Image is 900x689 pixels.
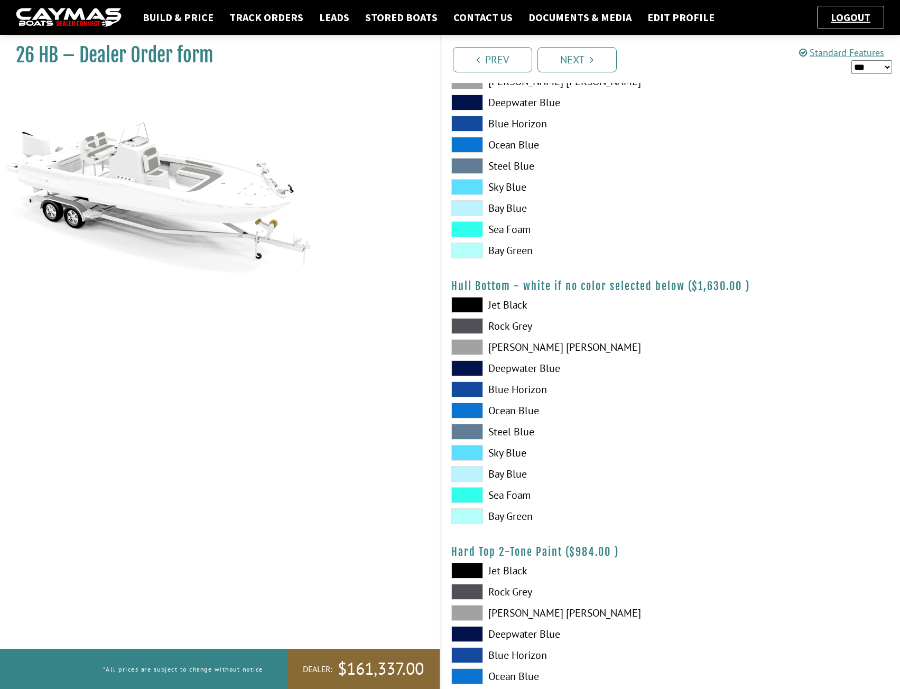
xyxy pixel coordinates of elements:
a: Edit Profile [642,11,720,24]
label: Deepwater Blue [451,626,660,642]
p: *All prices are subject to change without notice [103,660,263,678]
label: Ocean Blue [451,403,660,418]
label: Bay Green [451,243,660,258]
a: Next [537,47,617,72]
label: Ocean Blue [451,137,660,153]
label: Sky Blue [451,179,660,195]
label: Deepwater Blue [451,95,660,110]
label: Ocean Blue [451,668,660,684]
h4: Hard Top 2-Tone Paint ( ) [451,545,890,558]
label: Sea Foam [451,221,660,237]
label: Sky Blue [451,445,660,461]
label: Deepwater Blue [451,360,660,376]
a: Dealer:$161,337.00 [287,649,440,689]
span: $1,630.00 [692,280,742,293]
label: Bay Blue [451,200,660,216]
label: Rock Grey [451,318,660,334]
h1: 26 HB – Dealer Order form [16,43,413,67]
img: caymas-dealer-connect-2ed40d3bc7270c1d8d7ffb4b79bf05adc795679939227970def78ec6f6c03838.gif [16,8,122,27]
label: [PERSON_NAME] [PERSON_NAME] [451,339,660,355]
label: Blue Horizon [451,647,660,663]
label: Rock Grey [451,584,660,600]
label: Sea Foam [451,487,660,503]
a: Track Orders [224,11,309,24]
label: Jet Black [451,563,660,579]
label: [PERSON_NAME] [PERSON_NAME] [451,605,660,621]
a: Prev [453,47,532,72]
label: Steel Blue [451,424,660,440]
a: Standard Features [799,46,884,59]
h4: Hull Bottom - white if no color selected below ( ) [451,280,890,293]
a: Contact Us [448,11,518,24]
label: Bay Green [451,508,660,524]
span: $161,337.00 [338,658,424,680]
label: Blue Horizon [451,381,660,397]
a: Documents & Media [523,11,637,24]
span: $984.00 [569,545,611,558]
a: Build & Price [137,11,219,24]
a: Logout [825,11,876,24]
a: Stored Boats [360,11,443,24]
label: Bay Blue [451,466,660,482]
a: Leads [314,11,355,24]
label: Steel Blue [451,158,660,174]
span: Dealer: [303,664,332,675]
label: Blue Horizon [451,116,660,132]
label: Jet Black [451,297,660,313]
